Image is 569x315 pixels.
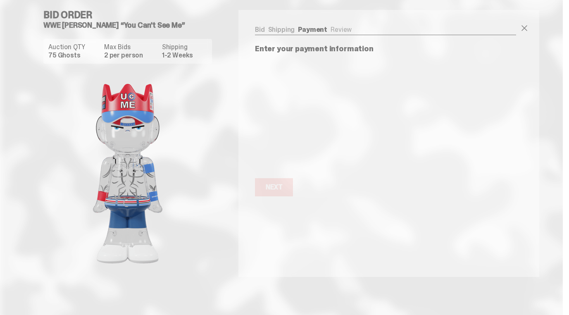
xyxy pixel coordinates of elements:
[162,44,207,50] dt: Shipping
[298,25,327,34] a: Payment
[255,45,516,52] p: Enter your payment information
[43,21,219,29] h5: WWE [PERSON_NAME] “You Can't See Me”
[255,25,265,34] a: Bid
[268,25,295,34] a: Shipping
[266,184,282,191] div: Next
[104,44,157,50] dt: Max Bids
[104,52,157,59] dd: 2 per person
[48,44,99,50] dt: Auction QTY
[253,57,518,173] iframe: Secure payment input frame
[162,52,207,59] dd: 1-2 Weeks
[45,70,210,277] img: product image
[48,52,99,59] dd: 75 Ghosts
[255,178,293,196] button: Next
[43,10,219,20] h4: Bid Order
